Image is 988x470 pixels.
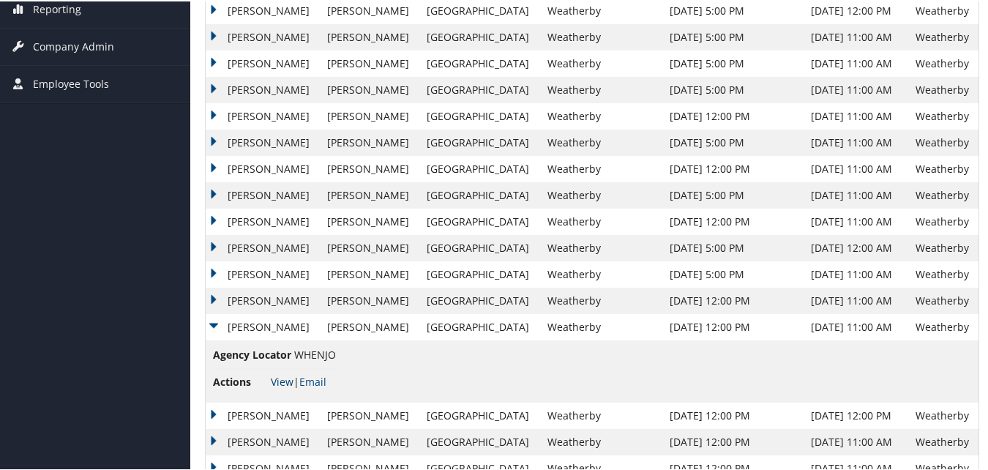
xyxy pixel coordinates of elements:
td: Weatherby [908,102,978,128]
td: [DATE] 11:00 AM [804,128,908,154]
td: Weatherby [540,102,663,128]
td: Weatherby [540,286,663,313]
td: Weatherby [540,23,663,49]
td: [DATE] 12:00 PM [662,401,804,428]
td: [PERSON_NAME] [320,102,419,128]
td: [DATE] 12:00 PM [662,286,804,313]
td: [GEOGRAPHIC_DATA] [419,128,540,154]
span: Agency Locator [213,346,291,362]
td: [PERSON_NAME] [206,260,320,286]
td: Weatherby [540,75,663,102]
td: [GEOGRAPHIC_DATA] [419,154,540,181]
span: Employee Tools [33,64,109,101]
td: [PERSON_NAME] [320,75,419,102]
td: [DATE] 11:00 AM [804,260,908,286]
a: View [271,373,293,387]
td: [GEOGRAPHIC_DATA] [419,234,540,260]
td: [PERSON_NAME] [320,234,419,260]
td: [PERSON_NAME] [206,428,320,454]
td: [DATE] 12:00 PM [662,154,804,181]
td: [DATE] 12:00 PM [662,428,804,454]
td: Weatherby [908,154,978,181]
td: Weatherby [540,428,663,454]
td: [GEOGRAPHIC_DATA] [419,102,540,128]
td: Weatherby [908,234,978,260]
td: [DATE] 11:00 AM [804,181,908,207]
td: Weatherby [540,234,663,260]
td: Weatherby [908,49,978,75]
td: Weatherby [908,260,978,286]
td: [GEOGRAPHIC_DATA] [419,75,540,102]
td: [DATE] 5:00 PM [662,23,804,49]
td: [PERSON_NAME] [206,207,320,234]
td: [GEOGRAPHIC_DATA] [419,401,540,428]
td: [PERSON_NAME] [206,128,320,154]
td: [PERSON_NAME] [206,23,320,49]
td: Weatherby [540,154,663,181]
td: [GEOGRAPHIC_DATA] [419,49,540,75]
span: Company Admin [33,27,114,64]
td: Weatherby [540,260,663,286]
td: [PERSON_NAME] [206,154,320,181]
td: Weatherby [908,181,978,207]
td: [DATE] 11:00 AM [804,313,908,339]
td: Weatherby [540,49,663,75]
td: [GEOGRAPHIC_DATA] [419,428,540,454]
td: [DATE] 5:00 PM [662,49,804,75]
span: WHENJO [294,346,336,360]
td: [PERSON_NAME] [320,401,419,428]
td: [PERSON_NAME] [206,401,320,428]
td: [GEOGRAPHIC_DATA] [419,286,540,313]
td: [PERSON_NAME] [320,181,419,207]
td: [PERSON_NAME] [320,23,419,49]
td: [PERSON_NAME] [206,49,320,75]
td: Weatherby [540,401,663,428]
td: [PERSON_NAME] [320,260,419,286]
td: Weatherby [540,128,663,154]
td: [DATE] 12:00 PM [662,313,804,339]
td: [PERSON_NAME] [206,234,320,260]
td: [DATE] 5:00 PM [662,75,804,102]
span: | [271,373,326,387]
td: [GEOGRAPHIC_DATA] [419,181,540,207]
td: [DATE] 5:00 PM [662,234,804,260]
td: [DATE] 11:00 AM [804,49,908,75]
td: [DATE] 11:00 AM [804,154,908,181]
td: [PERSON_NAME] [320,428,419,454]
td: Weatherby [908,128,978,154]
td: [GEOGRAPHIC_DATA] [419,207,540,234]
td: [GEOGRAPHIC_DATA] [419,260,540,286]
td: [DATE] 5:00 PM [662,181,804,207]
td: Weatherby [908,286,978,313]
td: Weatherby [540,181,663,207]
td: [GEOGRAPHIC_DATA] [419,313,540,339]
td: [PERSON_NAME] [206,181,320,207]
td: [DATE] 11:00 AM [804,286,908,313]
td: [PERSON_NAME] [206,102,320,128]
td: Weatherby [908,23,978,49]
td: [PERSON_NAME] [320,49,419,75]
td: [DATE] 11:00 AM [804,207,908,234]
td: Weatherby [908,401,978,428]
td: [DATE] 5:00 PM [662,128,804,154]
td: [DATE] 11:00 AM [804,75,908,102]
td: Weatherby [540,313,663,339]
td: Weatherby [908,428,978,454]
td: [PERSON_NAME] [320,207,419,234]
td: [PERSON_NAME] [320,313,419,339]
td: [DATE] 12:00 PM [662,102,804,128]
td: [DATE] 12:00 AM [804,234,908,260]
td: [PERSON_NAME] [206,313,320,339]
td: [GEOGRAPHIC_DATA] [419,23,540,49]
a: Email [299,373,326,387]
td: [DATE] 12:00 PM [804,401,908,428]
td: [DATE] 12:00 PM [662,207,804,234]
td: [DATE] 11:00 AM [804,428,908,454]
td: [PERSON_NAME] [320,128,419,154]
td: [PERSON_NAME] [206,75,320,102]
td: [PERSON_NAME] [320,154,419,181]
td: [DATE] 11:00 AM [804,23,908,49]
span: Actions [213,373,268,389]
td: [DATE] 5:00 PM [662,260,804,286]
td: [PERSON_NAME] [206,286,320,313]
